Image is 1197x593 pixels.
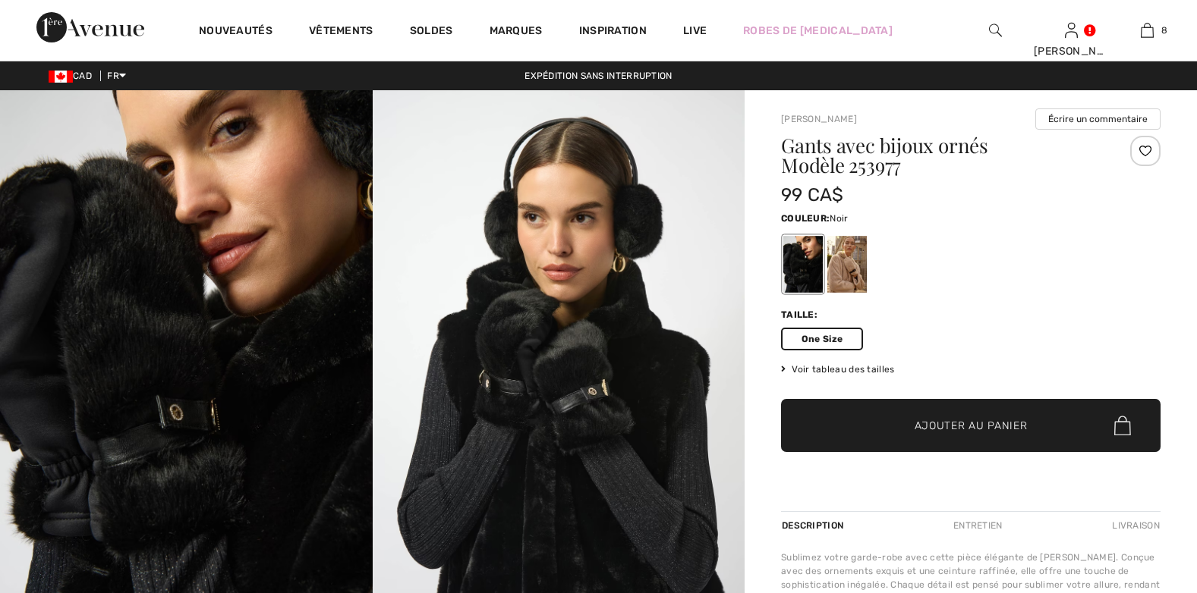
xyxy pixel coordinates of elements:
[49,71,98,81] span: CAD
[781,136,1098,175] h1: Gants avec bijoux ornés Modèle 253977
[830,213,848,224] span: Noir
[781,114,857,124] a: [PERSON_NAME]
[199,24,272,40] a: Nouveautés
[1141,21,1154,39] img: Mon panier
[1065,21,1078,39] img: Mes infos
[579,24,647,40] span: Inspiration
[781,512,847,539] div: Description
[781,213,830,224] span: Couleur:
[827,236,867,293] div: Almond
[49,71,73,83] img: Canadian Dollar
[743,23,893,39] a: Robes de [MEDICAL_DATA]
[1065,23,1078,37] a: Se connecter
[1108,512,1161,539] div: Livraison
[683,23,707,39] a: Live
[781,308,821,322] div: Taille:
[1034,43,1108,59] div: [PERSON_NAME]
[781,362,895,376] span: Voir tableau des tailles
[1110,21,1184,39] a: 8
[410,24,453,40] a: Soldes
[36,12,144,42] img: 1ère Avenue
[989,21,1002,39] img: recherche
[781,399,1161,452] button: Ajouter au panier
[490,24,543,40] a: Marques
[783,236,823,293] div: Noir
[1114,416,1131,435] img: Bag.svg
[781,328,863,350] span: One Size
[107,71,126,81] span: FR
[309,24,373,40] a: Vêtements
[1035,108,1161,130] button: Écrire un commentaire
[1161,24,1167,37] span: 8
[940,512,1016,539] div: Entretien
[1101,479,1182,517] iframe: Ouvre un widget dans lequel vous pouvez trouver plus d’informations
[915,418,1028,434] span: Ajouter au panier
[781,184,844,206] span: 99 CA$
